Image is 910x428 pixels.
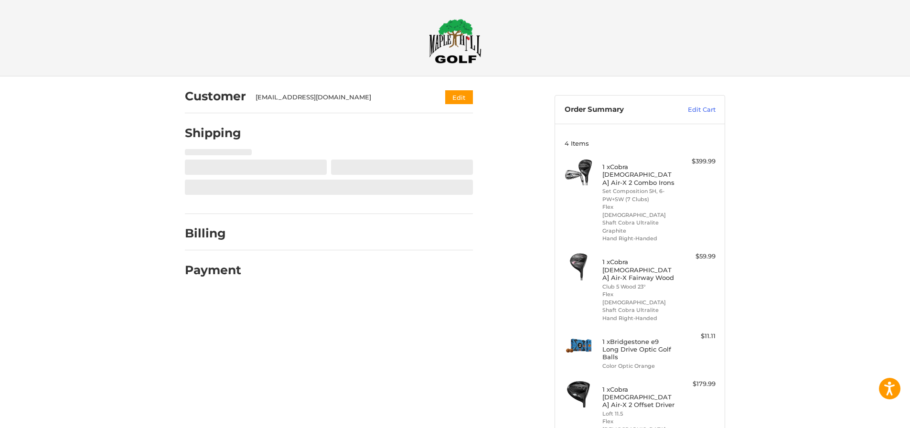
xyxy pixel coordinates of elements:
[602,338,675,361] h4: 1 x Bridgestone e9 Long Drive Optic Golf Balls
[602,385,675,409] h4: 1 x Cobra [DEMOGRAPHIC_DATA] Air-X 2 Offset Driver
[185,226,241,241] h2: Billing
[602,235,675,243] li: Hand Right-Handed
[185,89,246,104] h2: Customer
[831,402,910,428] iframe: Google Customer Reviews
[602,203,675,219] li: Flex [DEMOGRAPHIC_DATA]
[667,105,716,115] a: Edit Cart
[429,19,482,64] img: Maple Hill Golf
[602,290,675,306] li: Flex [DEMOGRAPHIC_DATA]
[602,187,675,203] li: Set Composition 5H, 6-PW+SW (7 Clubs)
[185,126,241,140] h2: Shipping
[602,306,675,314] li: Shaft Cobra Ultralite
[256,93,427,102] div: [EMAIL_ADDRESS][DOMAIN_NAME]
[678,157,716,166] div: $399.99
[602,258,675,281] h4: 1 x Cobra [DEMOGRAPHIC_DATA] Air-X Fairway Wood
[602,283,675,291] li: Club 5 Wood 23°
[565,139,716,147] h3: 4 Items
[678,252,716,261] div: $59.99
[565,105,667,115] h3: Order Summary
[602,163,675,186] h4: 1 x Cobra [DEMOGRAPHIC_DATA] Air-X 2 Combo Irons
[602,314,675,322] li: Hand Right-Handed
[602,362,675,370] li: Color Optic Orange
[678,332,716,341] div: $11.11
[602,219,675,235] li: Shaft Cobra Ultralite Graphite
[678,379,716,389] div: $179.99
[602,410,675,418] li: Loft 11.5
[185,263,241,278] h2: Payment
[445,90,473,104] button: Edit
